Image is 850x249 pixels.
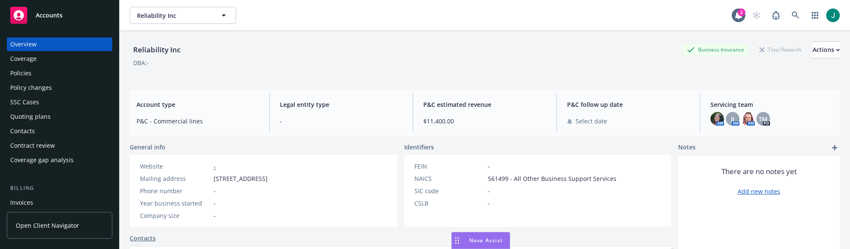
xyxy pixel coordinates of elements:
[133,58,149,67] div: DBA: -
[140,186,210,195] div: Phone number
[280,100,402,109] span: Legal entity type
[36,12,63,19] span: Accounts
[683,44,748,55] div: Business Insurance
[7,196,112,209] a: Invoices
[140,162,210,171] div: Website
[710,112,724,126] img: photo
[10,110,51,123] div: Quoting plans
[10,81,52,94] div: Policy changes
[759,114,767,123] span: TM
[738,187,780,196] a: Add new notes
[280,117,402,126] span: -
[10,124,35,138] div: Contacts
[137,100,259,109] span: Account type
[7,110,112,123] a: Quoting plans
[10,66,31,80] div: Policies
[214,186,216,195] span: -
[576,117,607,126] span: Select date
[414,186,485,195] div: SIC code
[807,7,824,24] a: Switch app
[741,112,755,126] img: photo
[423,100,546,109] span: P&C estimated revenue
[488,199,490,208] span: -
[451,232,510,249] button: Nova Assist
[7,139,112,152] a: Contract review
[16,221,79,230] span: Open Client Navigator
[678,143,696,153] span: Notes
[214,174,268,183] span: [STREET_ADDRESS]
[738,9,745,16] div: 2
[7,184,112,192] div: Billing
[414,162,485,171] div: FEIN
[137,117,259,126] span: P&C - Commercial lines
[748,7,765,24] a: Start snowing
[469,237,503,244] span: Nova Assist
[7,52,112,66] a: Coverage
[7,37,112,51] a: Overview
[7,153,112,167] a: Coverage gap analysis
[813,41,840,58] button: Actions
[7,81,112,94] a: Policy changes
[414,174,485,183] div: NAICS
[813,42,840,58] div: Actions
[7,66,112,80] a: Policies
[423,117,546,126] span: $11,400.00
[488,162,490,171] span: -
[404,143,434,152] span: Identifiers
[826,9,840,22] img: photo
[10,153,74,167] div: Coverage gap analysis
[130,143,165,152] span: General info
[214,211,216,220] span: -
[140,199,210,208] div: Year business started
[10,52,37,66] div: Coverage
[130,7,236,24] button: Reliability Inc
[10,95,39,109] div: SSC Cases
[567,100,690,109] span: P&C follow up date
[710,100,833,109] span: Servicing team
[722,166,797,177] span: There are no notes yet
[830,143,840,153] a: add
[767,7,784,24] a: Report a Bug
[10,139,55,152] div: Contract review
[10,196,33,209] div: Invoices
[10,37,37,51] div: Overview
[214,199,216,208] span: -
[414,199,485,208] div: CSLB
[7,95,112,109] a: SSC Cases
[731,114,734,123] span: JJ
[130,44,184,55] div: Reliability Inc
[130,234,156,243] a: Contacts
[488,186,490,195] span: -
[7,3,112,27] a: Accounts
[755,44,806,55] div: Total Rewards
[488,174,616,183] span: 561499 - All Other Business Support Services
[452,232,462,249] div: Drag to move
[787,7,804,24] a: Search
[214,162,216,170] a: -
[140,174,210,183] div: Mailing address
[137,11,211,20] span: Reliability Inc
[7,124,112,138] a: Contacts
[140,211,210,220] div: Company size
